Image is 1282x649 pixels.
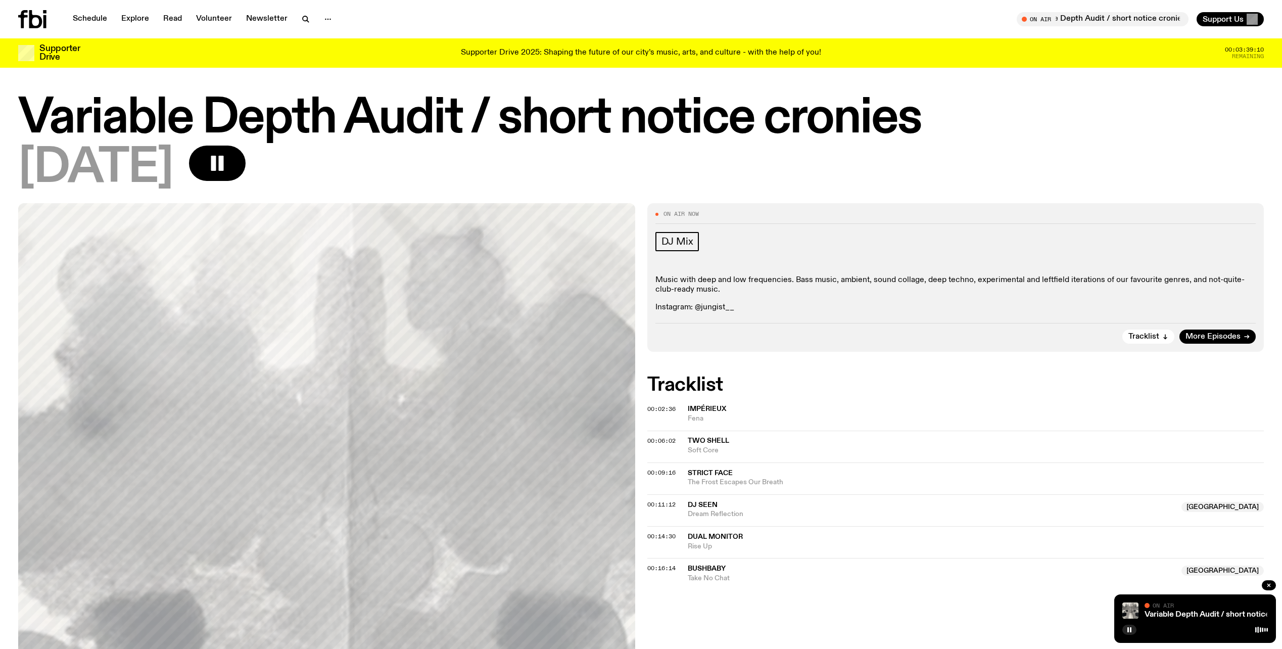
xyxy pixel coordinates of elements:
[647,564,676,572] span: 00:16:14
[1017,12,1189,26] button: On AirVariable Depth Audit / short notice cronies
[688,501,718,508] span: DJ Seen
[1181,502,1264,512] span: [GEOGRAPHIC_DATA]
[190,12,238,26] a: Volunteer
[688,509,1176,519] span: Dream Reflection
[688,478,1264,487] span: The Frost Escapes Our Breath
[647,376,1264,394] h2: Tracklist
[655,275,1256,295] p: Music with deep and low frequencies. Bass music, ambient, sound collage, deep techno, experimenta...
[1185,333,1241,341] span: More Episodes
[688,414,1264,424] span: Fena
[1181,566,1264,576] span: [GEOGRAPHIC_DATA]
[688,565,726,572] span: Bushbaby
[18,146,173,191] span: [DATE]
[461,49,821,58] p: Supporter Drive 2025: Shaping the future of our city’s music, arts, and culture - with the help o...
[688,405,726,412] span: Impérieux
[240,12,294,26] a: Newsletter
[115,12,155,26] a: Explore
[688,574,1176,583] span: Take No Chat
[647,469,676,477] span: 00:09:16
[1122,330,1174,344] button: Tracklist
[688,470,733,477] span: Strict Face
[1122,602,1138,619] img: A black and white Rorschach
[688,542,1264,551] span: Rise Up
[67,12,113,26] a: Schedule
[647,532,676,540] span: 00:14:30
[688,533,743,540] span: Dual Monitor
[1197,12,1264,26] button: Support Us
[688,437,729,444] span: Two Shell
[1128,333,1159,341] span: Tracklist
[663,211,699,217] span: On Air Now
[157,12,188,26] a: Read
[661,236,693,247] span: DJ Mix
[647,500,676,508] span: 00:11:12
[1232,54,1264,59] span: Remaining
[647,437,676,445] span: 00:06:02
[39,44,80,62] h3: Supporter Drive
[1203,15,1244,24] span: Support Us
[1179,330,1256,344] a: More Episodes
[647,405,676,413] span: 00:02:36
[1153,602,1174,609] span: On Air
[1225,47,1264,53] span: 00:03:39:10
[688,446,1264,455] span: Soft Core
[18,96,1264,142] h1: Variable Depth Audit / short notice cronies
[655,303,1256,312] p: Instagram: @jungist__
[655,232,699,251] a: DJ Mix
